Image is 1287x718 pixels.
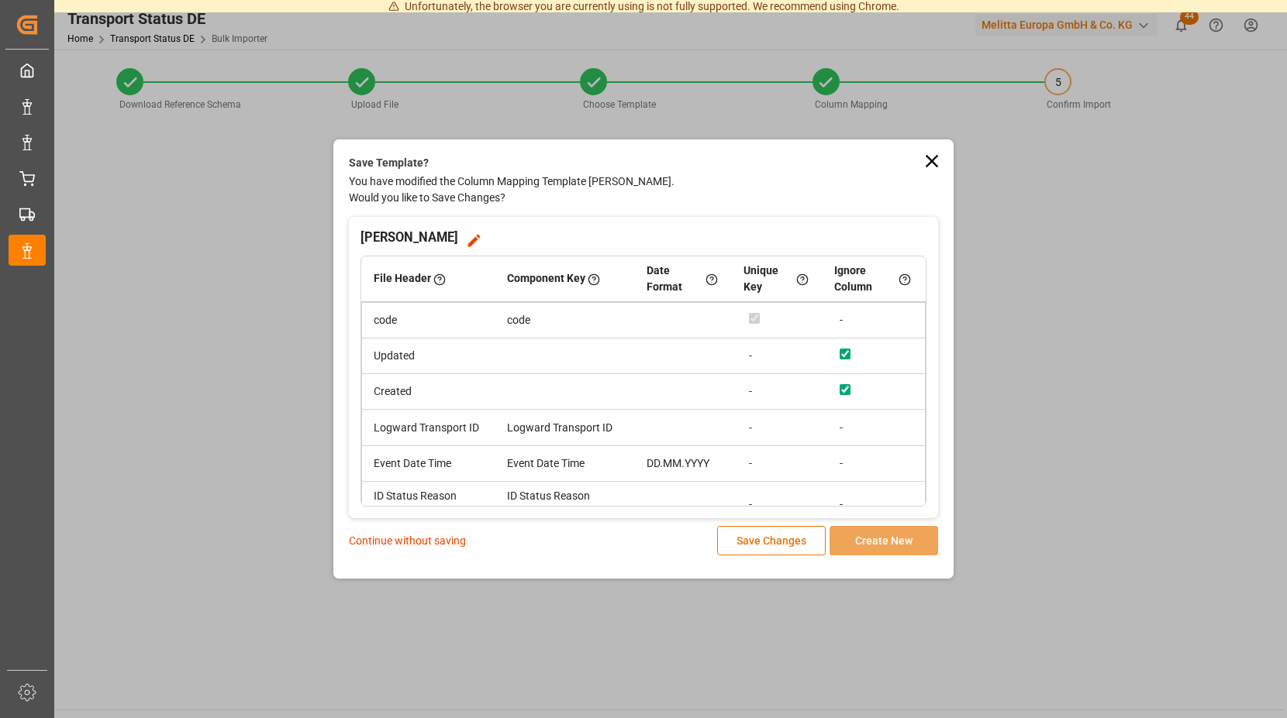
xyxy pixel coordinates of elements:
div: File Header [374,265,484,292]
h3: [PERSON_NAME] [361,228,458,248]
td: Created [362,374,495,410]
p: You have modified the Column Mapping Template [PERSON_NAME]. Would you like to Save Changes? [349,173,938,206]
div: - [749,420,811,436]
div: Ignore Column [834,257,913,301]
label: Save Template? [349,155,429,171]
div: - [749,383,811,400]
div: - [840,496,913,513]
div: - [840,312,913,328]
td: ID Status Reason (CONCAT) [362,482,495,527]
div: ID Status Reason (CONCAT) [507,488,623,520]
div: - [749,348,811,364]
button: Create New [830,526,938,555]
div: DD.MM.YYYY [647,455,721,472]
div: - [840,455,913,472]
div: Logward Transport ID [507,420,623,436]
button: Save Changes [717,526,826,555]
div: Component Key [507,265,623,292]
td: Logward Transport ID [362,410,495,445]
td: Updated [362,338,495,373]
div: Date Format [647,257,721,301]
div: - [749,455,811,472]
div: - [840,420,913,436]
div: code [507,312,623,328]
div: Unique Key [744,257,811,301]
td: Event Date Time [362,445,495,481]
p: Continue without saving [349,533,466,549]
div: Event Date Time [507,455,623,472]
td: code [362,302,495,338]
div: - [749,496,811,513]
